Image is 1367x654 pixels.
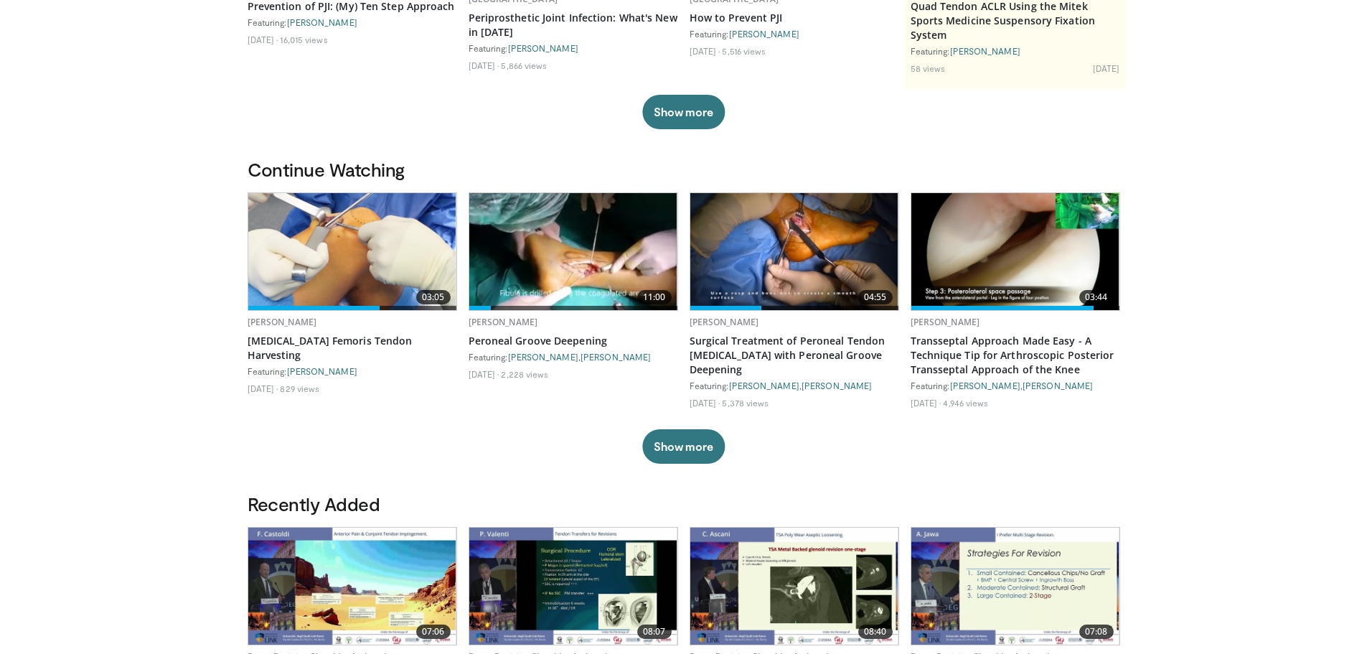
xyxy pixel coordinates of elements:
[248,158,1120,181] h3: Continue Watching
[1023,380,1093,391] a: [PERSON_NAME]
[729,29,799,39] a: [PERSON_NAME]
[858,625,893,639] span: 08:40
[729,380,799,391] a: [PERSON_NAME]
[469,334,678,348] a: Peroneal Groove Deepening
[248,383,278,394] li: [DATE]
[501,60,547,71] li: 5,866 views
[469,193,677,310] a: 11:00
[416,290,451,304] span: 03:05
[911,334,1120,377] a: Transseptal Approach Made Easy - A Technique Tip for Arthroscopic Posterior Transseptal Approach ...
[280,383,319,394] li: 829 views
[508,43,578,53] a: [PERSON_NAME]
[248,193,456,310] a: 03:05
[642,95,725,129] button: Show more
[469,368,499,380] li: [DATE]
[248,528,456,645] a: 07:06
[248,193,456,310] img: 19132e7f-7c5f-463c-bc95-43925b86550a.620x360_q85_upscale.jpg
[690,316,759,328] a: [PERSON_NAME]
[469,316,538,328] a: [PERSON_NAME]
[911,45,1120,57] div: Featuring:
[722,45,766,57] li: 5,516 views
[911,380,1120,391] div: Featuring: ,
[248,316,317,328] a: [PERSON_NAME]
[1093,62,1120,74] li: [DATE]
[911,316,980,328] a: [PERSON_NAME]
[690,528,898,645] img: b9682281-d191-4971-8e2c-52cd21f8feaa.620x360_q85_upscale.jpg
[469,528,677,645] a: 08:07
[248,334,457,363] a: [MEDICAL_DATA] Femoris Tendon Harvesting
[248,492,1120,515] h3: Recently Added
[469,42,678,54] div: Featuring:
[950,46,1020,56] a: [PERSON_NAME]
[690,11,899,25] a: How to Prevent PJI
[637,625,672,639] span: 08:07
[858,290,893,304] span: 04:55
[911,193,1119,310] a: 03:44
[469,351,678,363] div: Featuring: ,
[469,528,677,645] img: f121adf3-8f2a-432a-ab04-b981073a2ae5.620x360_q85_upscale.jpg
[1079,290,1114,304] span: 03:44
[950,380,1020,391] a: [PERSON_NAME]
[802,380,872,391] a: [PERSON_NAME]
[690,380,899,391] div: Featuring: ,
[637,290,672,304] span: 11:00
[469,193,677,310] img: cbb5bafa-f017-440c-aa06-cc1402690ebb.620x360_q85_upscale.jpg
[911,62,946,74] li: 58 views
[1079,625,1114,639] span: 07:08
[690,528,898,645] a: 08:40
[690,334,899,377] a: Surgical Treatment of Peroneal Tendon [MEDICAL_DATA] with Peroneal Groove Deepening
[581,352,651,362] a: [PERSON_NAME]
[469,11,678,39] a: Periprosthetic Joint Infection: What's New in [DATE]
[690,45,720,57] li: [DATE]
[248,528,456,645] img: 8037028b-5014-4d38-9a8c-71d966c81743.620x360_q85_upscale.jpg
[469,60,499,71] li: [DATE]
[501,368,548,380] li: 2,228 views
[911,528,1119,645] img: a3fe917b-418f-4b37-ad2e-b0d12482d850.620x360_q85_upscale.jpg
[911,528,1119,645] a: 07:08
[280,34,327,45] li: 16,015 views
[690,28,899,39] div: Featuring:
[287,17,357,27] a: [PERSON_NAME]
[287,366,357,376] a: [PERSON_NAME]
[690,193,898,310] img: 743ab983-3bc5-4383-92c7-d81dd13cb6d3.620x360_q85_upscale.jpg
[911,397,941,408] li: [DATE]
[248,17,457,28] div: Featuring:
[508,352,578,362] a: [PERSON_NAME]
[642,429,725,464] button: Show more
[722,397,769,408] li: 5,378 views
[690,397,720,408] li: [DATE]
[248,34,278,45] li: [DATE]
[690,193,898,310] a: 04:55
[911,193,1119,310] img: d88464db-1e3f-475b-9d37-80c843bae3dd.620x360_q85_upscale.jpg
[248,365,457,377] div: Featuring:
[943,397,988,408] li: 4,946 views
[416,625,451,639] span: 07:06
